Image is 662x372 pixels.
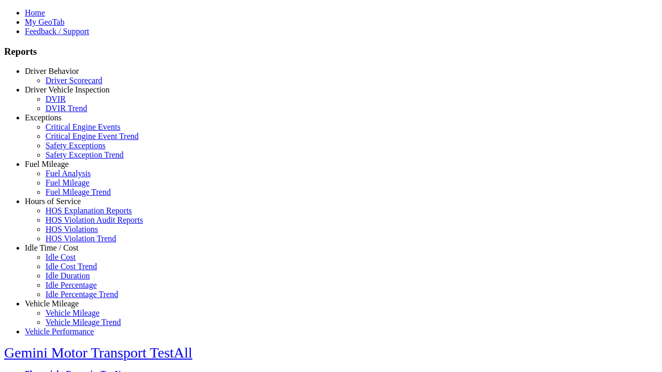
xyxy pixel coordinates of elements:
[46,290,118,299] a: Idle Percentage Trend
[46,76,102,85] a: Driver Scorecard
[4,345,192,361] a: Gemini Motor Transport TestAll
[46,141,106,150] a: Safety Exceptions
[25,8,45,17] a: Home
[25,327,94,336] a: Vehicle Performance
[46,281,97,289] a: Idle Percentage
[46,169,91,178] a: Fuel Analysis
[46,234,116,243] a: HOS Violation Trend
[4,46,658,57] h3: Reports
[46,271,90,280] a: Idle Duration
[46,308,99,317] a: Vehicle Mileage
[46,225,98,234] a: HOS Violations
[46,178,89,187] a: Fuel Mileage
[46,150,124,159] a: Safety Exception Trend
[25,113,62,122] a: Exceptions
[25,85,110,94] a: Driver Vehicle Inspection
[46,104,87,113] a: DVIR Trend
[25,243,79,252] a: Idle Time / Cost
[46,215,143,224] a: HOS Violation Audit Reports
[25,67,79,75] a: Driver Behavior
[25,160,69,168] a: Fuel Mileage
[46,132,139,141] a: Critical Engine Event Trend
[46,95,66,103] a: DVIR
[46,206,132,215] a: HOS Explanation Reports
[46,318,121,327] a: Vehicle Mileage Trend
[46,262,97,271] a: Idle Cost Trend
[46,188,111,196] a: Fuel Mileage Trend
[46,253,76,261] a: Idle Cost
[46,122,121,131] a: Critical Engine Events
[25,299,79,308] a: Vehicle Mileage
[25,27,89,36] a: Feedback / Support
[25,18,65,26] a: My GeoTab
[25,197,81,206] a: Hours of Service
